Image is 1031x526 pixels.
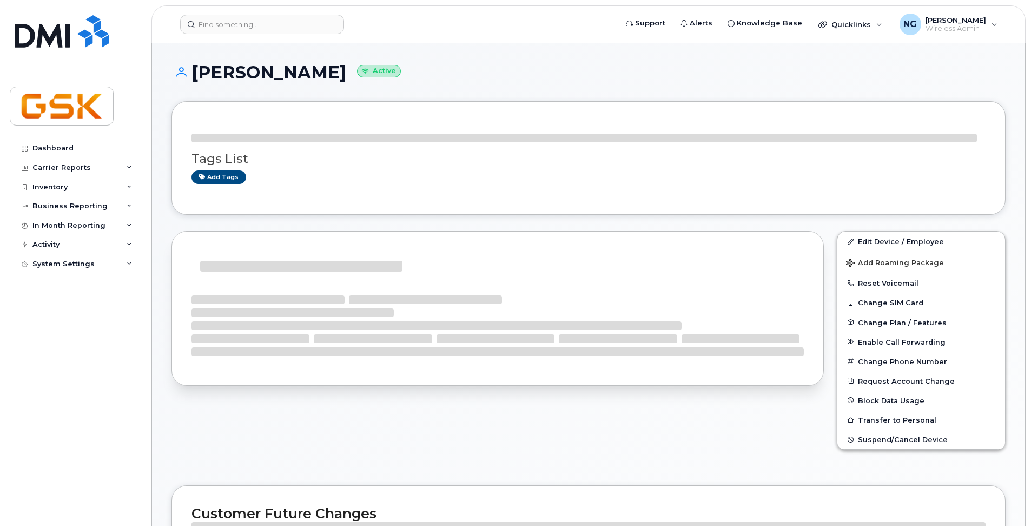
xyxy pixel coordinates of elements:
button: Add Roaming Package [837,251,1005,273]
a: Edit Device / Employee [837,232,1005,251]
button: Change Plan / Features [837,313,1005,332]
span: Enable Call Forwarding [858,338,946,346]
small: Active [357,65,401,77]
h2: Customer Future Changes [191,505,986,522]
button: Block Data Usage [837,391,1005,410]
button: Suspend/Cancel Device [837,430,1005,449]
button: Request Account Change [837,371,1005,391]
h1: [PERSON_NAME] [171,63,1006,82]
span: Add Roaming Package [846,259,944,269]
span: Change Plan / Features [858,318,947,326]
button: Change Phone Number [837,352,1005,371]
button: Change SIM Card [837,293,1005,312]
button: Transfer to Personal [837,410,1005,430]
span: Suspend/Cancel Device [858,436,948,444]
button: Reset Voicemail [837,273,1005,293]
a: Add tags [191,170,246,184]
button: Enable Call Forwarding [837,332,1005,352]
h3: Tags List [191,152,986,166]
